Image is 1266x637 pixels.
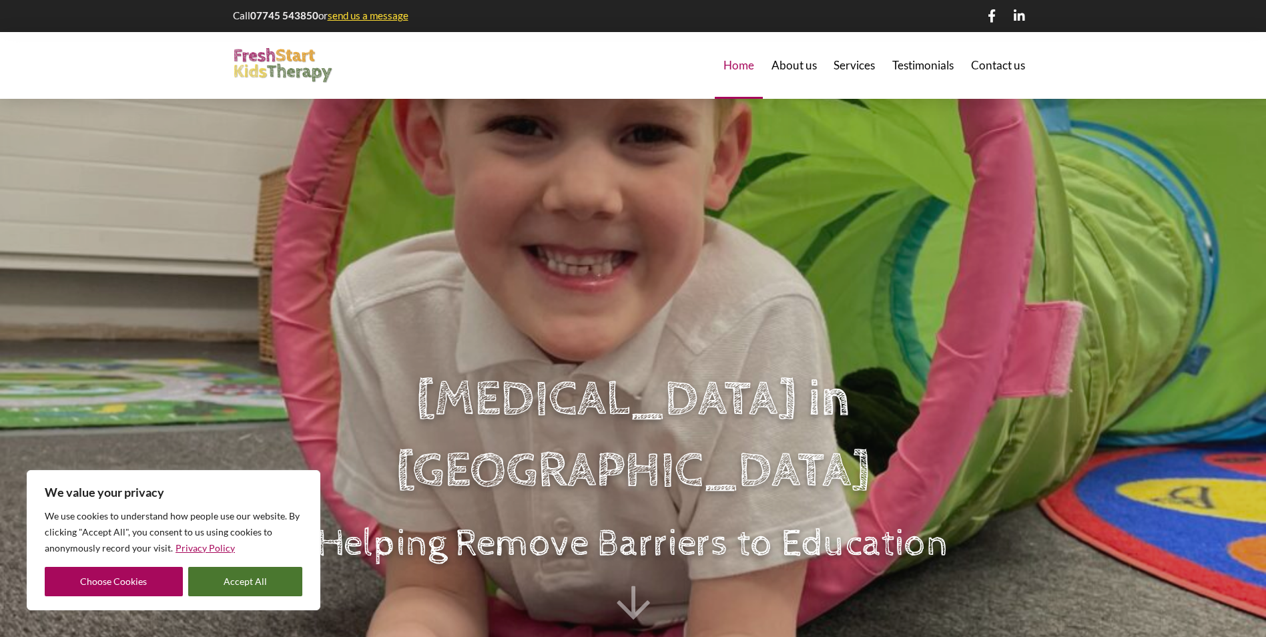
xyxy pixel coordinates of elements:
img: FreshStart Kids Therapy logo [233,48,333,83]
span: Contact us [971,59,1025,71]
p: We use cookies to understand how people use our website. By clicking "Accept All", you consent to... [45,508,302,556]
p: We value your privacy [45,484,302,500]
a: Contact us [962,32,1034,99]
a: send us a message [328,9,408,21]
button: Choose Cookies [45,567,183,596]
strong: 07745 543850 [250,9,318,21]
button: Accept All [188,567,303,596]
h1: [MEDICAL_DATA] in [GEOGRAPHIC_DATA] [254,365,1012,507]
span: Testimonials [892,59,954,71]
span: About us [771,59,817,71]
span: Home [723,59,754,71]
p: Helping Remove Barriers to Education [318,517,948,571]
span: Services [834,59,875,71]
a: Home [715,32,763,99]
p: Call or [233,9,410,23]
a: Services [826,32,884,99]
a: Privacy Policy [175,542,236,554]
a: Testimonials [884,32,962,99]
a: About us [763,32,826,99]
